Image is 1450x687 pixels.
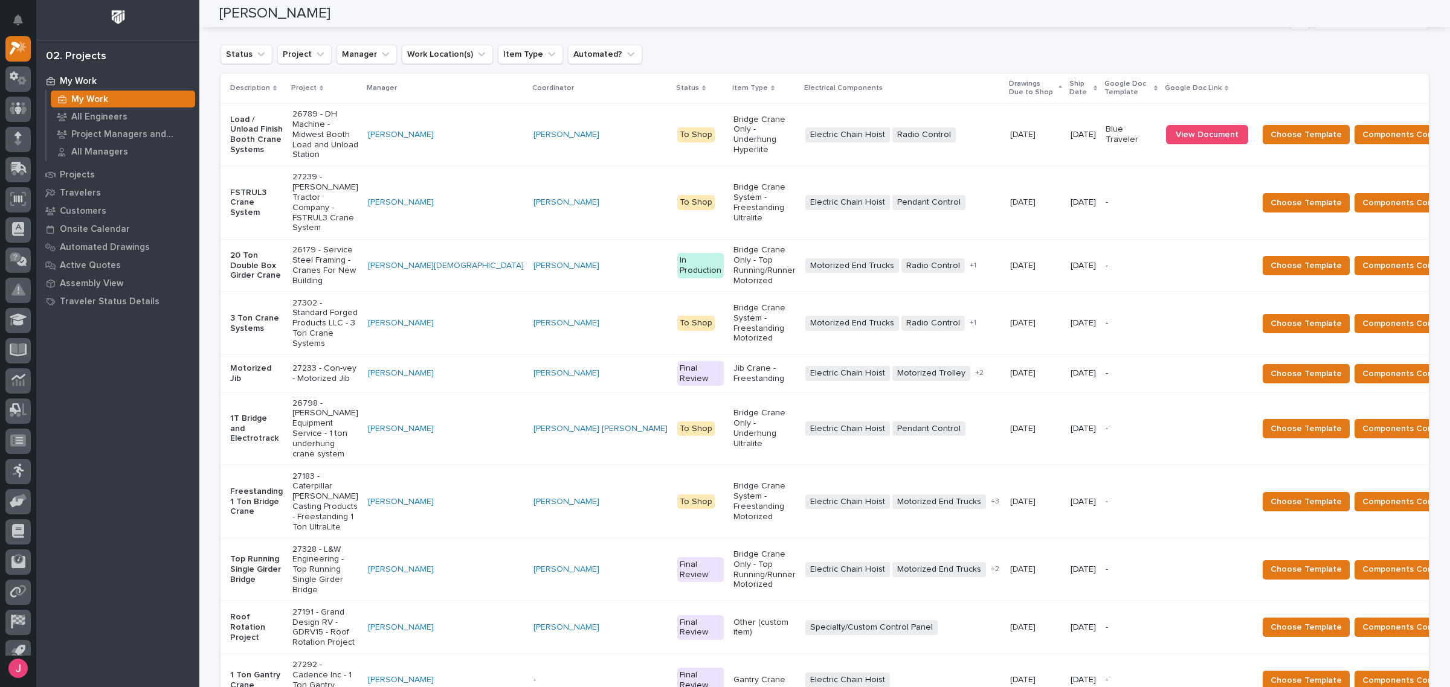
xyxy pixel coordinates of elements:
button: Item Type [498,45,563,64]
p: [DATE] [1010,562,1038,575]
p: 26179 - Service Steel Framing - Cranes For New Building [292,245,358,286]
p: Coordinator [532,81,574,95]
p: Bridge Crane Only - Top Running/Runner Motorized [733,549,796,590]
a: [PERSON_NAME] [368,622,434,633]
button: Choose Template [1263,419,1350,438]
a: [PERSON_NAME] [368,318,434,328]
p: Blue Traveler [1106,124,1156,145]
div: To Shop [677,316,715,331]
p: 1T Bridge and Electrotrack [230,414,283,444]
p: Bridge Crane System - Freestanding Motorized [733,303,796,343]
p: Top Running Single Girder Bridge [230,554,283,584]
p: Project [291,81,317,95]
p: 26789 - DH Machine - Midwest Booth Load and Unload Station [292,109,358,160]
p: Motorized Jib [230,363,283,384]
button: Work Location(s) [402,45,493,64]
p: 3 Ton Crane Systems [230,313,283,334]
button: Project [277,45,332,64]
p: Roof Rotation Project [230,612,283,642]
p: [DATE] [1071,675,1096,685]
span: Choose Template [1271,258,1342,273]
a: Active Quotes [36,256,199,274]
p: Jib Crane - Freestanding [733,363,796,384]
p: All Engineers [71,112,127,123]
span: + 2 [991,566,999,573]
span: Pendant Control [892,195,965,210]
p: 27191 - Grand Design RV - GDRV15 - Roof Rotation Project [292,607,358,648]
p: Traveler Status Details [60,296,159,307]
p: - [1106,675,1156,685]
p: 27183 - Caterpillar [PERSON_NAME] Casting Products - Freestanding 1 Ton UltraLite [292,471,358,532]
p: - [1106,424,1156,434]
p: - [1106,197,1156,208]
a: [PERSON_NAME] [533,564,599,575]
p: Electrical Components [804,81,883,95]
div: To Shop [677,421,715,436]
p: [DATE] [1071,197,1096,208]
div: In Production [677,253,724,278]
a: Traveler Status Details [36,292,199,310]
a: Assembly View [36,274,199,292]
p: [DATE] [1071,130,1096,140]
p: 27328 - L&W Engineering - Top Running Single Girder Bridge [292,545,358,595]
div: Final Review [677,615,724,641]
span: Motorized Trolley [892,366,970,381]
a: [PERSON_NAME] [533,318,599,328]
div: To Shop [677,494,715,510]
a: Onsite Calendar [36,220,199,238]
p: Onsite Calendar [60,224,130,235]
p: Item Type [732,81,768,95]
button: Choose Template [1263,618,1350,637]
p: Bridge Crane System - Freestanding Ultralite [733,182,796,223]
a: View Document [1166,125,1248,144]
a: Projects [36,165,199,184]
span: Specialty/Custom Control Panel [805,620,938,635]
button: Choose Template [1263,492,1350,511]
button: Choose Template [1263,125,1350,144]
button: Choose Template [1263,193,1350,212]
a: [PERSON_NAME] [533,497,599,507]
a: [PERSON_NAME][DEMOGRAPHIC_DATA] [368,261,524,271]
div: Final Review [677,557,724,583]
a: My Work [47,91,199,107]
p: Google Doc Template [1104,77,1151,100]
p: [DATE] [1010,620,1038,633]
p: [DATE] [1010,316,1038,328]
button: Notifications [5,7,31,33]
p: - [1106,497,1156,507]
p: [DATE] [1071,622,1096,633]
p: Assembly View [60,278,123,289]
p: [DATE] [1071,564,1096,575]
p: Freestanding 1 Ton Bridge Crane [230,487,283,517]
p: [DATE] [1010,195,1038,208]
button: Status [221,45,272,64]
span: Radio Control [892,127,956,142]
button: users-avatar [5,656,31,681]
div: Final Review [677,361,724,386]
p: Bridge Crane System - Freestanding Motorized [733,481,796,522]
p: - [1106,318,1156,328]
a: [PERSON_NAME] [368,197,434,208]
div: To Shop [677,195,715,210]
span: Choose Template [1271,366,1342,381]
p: My Work [60,76,97,87]
p: 27239 - [PERSON_NAME] Tractor Company - FSTRUL3 Crane System [292,172,358,233]
span: Choose Template [1271,494,1342,509]
p: [DATE] [1010,673,1038,685]
p: Status [676,81,699,95]
p: [DATE] [1071,261,1096,271]
a: My Work [36,72,199,90]
a: [PERSON_NAME] [368,497,434,507]
p: - [1106,622,1156,633]
a: [PERSON_NAME] [533,261,599,271]
span: + 2 [975,369,984,377]
p: Google Doc Link [1165,81,1222,95]
span: Electric Chain Hoist [805,195,890,210]
p: [DATE] [1071,497,1096,507]
div: To Shop [677,127,715,142]
p: Travelers [60,188,101,199]
a: [PERSON_NAME] [368,424,434,434]
span: Electric Chain Hoist [805,562,890,577]
a: All Engineers [47,108,199,125]
span: Choose Template [1271,196,1342,210]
